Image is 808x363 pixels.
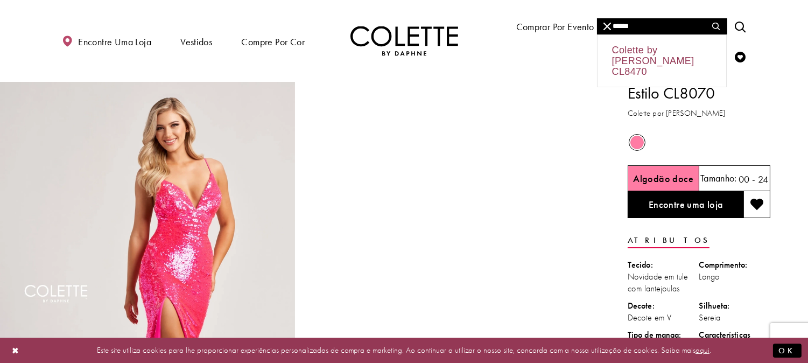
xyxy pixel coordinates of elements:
[700,172,737,184] font: Tamanho:
[695,345,709,355] a: aqui
[350,26,458,56] a: Visite a página inicial
[516,20,594,33] font: Comprar por evento
[628,300,655,311] font: Decote:
[628,312,672,323] font: Decote em V
[621,11,708,41] a: Conheça o designer
[350,26,458,56] img: Colette por Daphne
[180,36,212,48] font: Vestidos
[628,132,770,153] div: O estado dos controles de cores do produto depende do tamanho escolhido
[649,198,723,211] font: Encontre uma loja
[514,11,597,41] span: Comprar por evento
[628,235,709,246] font: Atributos
[97,345,695,355] font: Este site utiliza cookies para lhe proporcionar experiências personalizadas de compra e marketing...
[597,18,727,34] input: Procurar
[699,312,721,323] font: Sereia
[78,36,151,48] font: Encontre uma loja
[699,259,748,270] font: Comprimento:
[706,18,727,34] button: Enviar pesquisa
[628,108,726,118] font: Colette por [PERSON_NAME]
[699,329,751,352] font: Características especiais:
[628,329,681,340] font: Tipo de manga:
[628,271,688,294] font: Novidade em tule com lantejoulas
[628,133,647,152] div: Algodão doce
[709,345,711,355] font: .
[628,191,743,218] a: Encontre uma loja
[300,82,595,229] video: Estilo CL8070 Colette by Daphne #1 reprodução automática em loop sem som vídeo
[60,26,154,57] a: Encontre uma loja
[699,271,720,282] font: Longo
[239,26,307,57] span: Compre por cor
[597,18,618,34] button: Fechar pesquisa
[598,35,726,87] div: Colette by [PERSON_NAME] CL8470
[597,18,727,34] div: Formulário de pesquisa
[699,300,730,311] font: Silhueta:
[628,259,653,270] font: Tecido:
[6,341,25,360] button: Fechar diálogo
[242,36,305,48] font: Compre por cor
[773,343,802,358] button: Enviar diálogo
[178,26,215,57] span: Vestidos
[633,172,693,185] h5: Cor escolhida
[628,83,715,103] font: Estilo CL8070
[732,11,748,41] a: Alternar pesquisa
[633,173,693,185] font: Algodão doce
[743,191,770,218] button: Adicionar à lista de desejos
[732,41,748,71] a: Verificar lista de desejos
[628,232,709,248] a: Atributos
[778,345,796,356] font: OK
[739,173,769,185] font: 00 - 24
